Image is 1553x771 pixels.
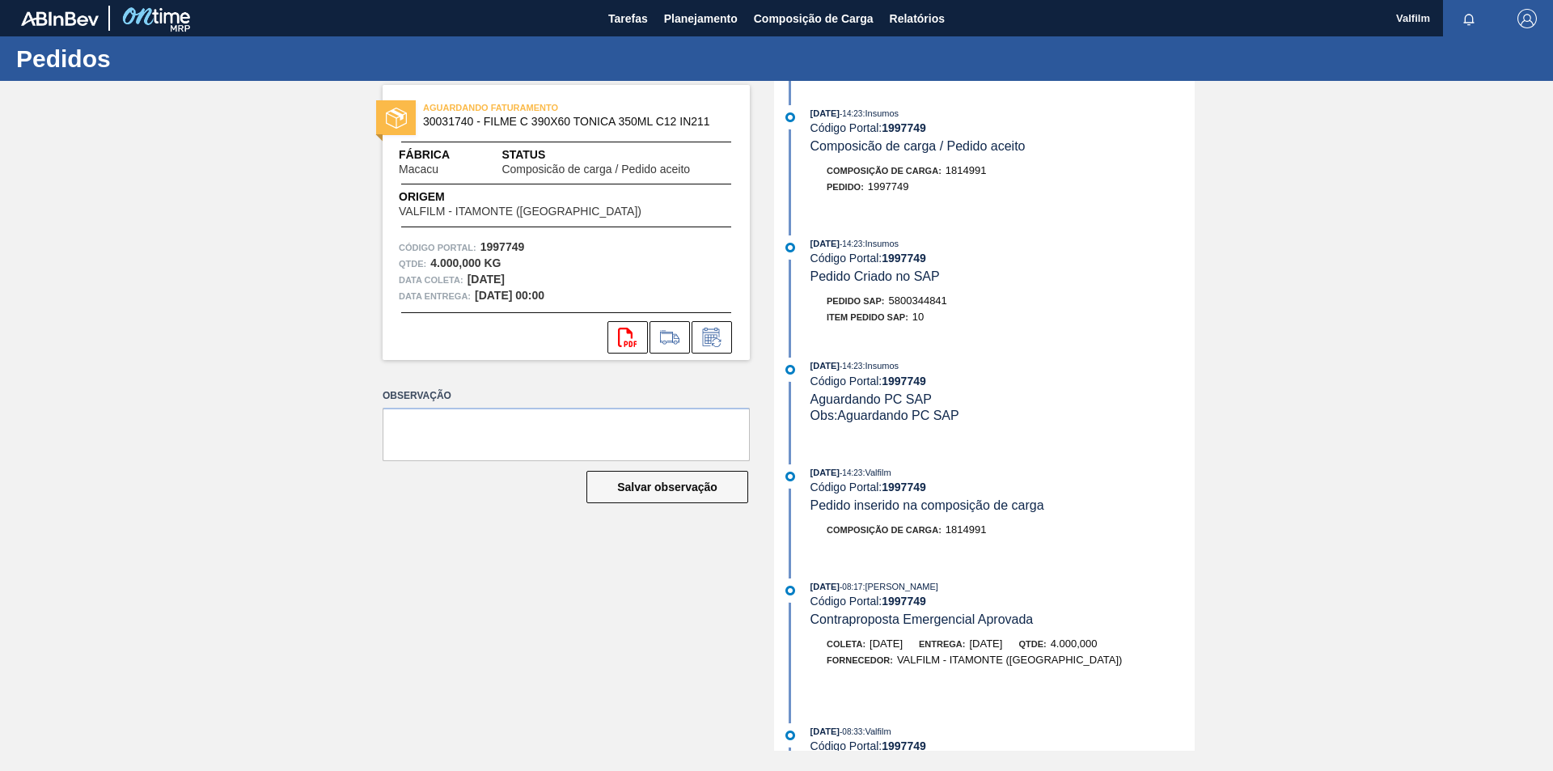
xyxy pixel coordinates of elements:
[810,375,1195,388] div: Código Portal:
[1443,7,1495,30] button: Notificações
[586,471,748,503] button: Salvar observação
[870,638,903,650] span: [DATE]
[810,392,932,406] span: Aguardando PC SAP
[946,523,987,536] span: 1814991
[882,481,926,494] strong: 1997749
[16,49,303,68] h1: Pedidos
[608,9,648,28] span: Tarefas
[475,289,544,302] strong: [DATE] 00:00
[840,468,862,477] span: - 14:23
[501,163,690,176] span: Composicão de carga / Pedido aceito
[399,189,688,205] span: Origem
[810,239,840,248] span: [DATE]
[810,409,959,422] span: Obs: Aguardando PC SAP
[862,468,891,477] span: : Valfilm
[862,108,899,118] span: : Insumos
[21,11,99,26] img: TNhmsLtSVTkK8tSr43FrP2fwEKptu5GPRR3wAAAABJRU5ErkJggg==
[862,361,899,371] span: : Insumos
[882,252,926,265] strong: 1997749
[810,481,1195,494] div: Código Portal:
[868,180,909,193] span: 1997749
[810,108,840,118] span: [DATE]
[692,321,732,354] div: Informar alteração no pedido
[664,9,738,28] span: Planejamento
[785,243,795,252] img: atual
[882,375,926,388] strong: 1997749
[480,240,525,253] strong: 1997749
[840,109,862,118] span: - 14:23
[785,731,795,740] img: atual
[827,525,942,535] span: Composição de Carga :
[650,321,690,354] div: Ir para Composição de Carga
[810,595,1195,608] div: Código Portal:
[810,582,840,591] span: [DATE]
[1517,9,1537,28] img: Logout
[399,205,641,218] span: VALFILM - ITAMONTE ([GEOGRAPHIC_DATA])
[919,639,965,649] span: Entrega:
[810,269,940,283] span: Pedido Criado no SAP
[785,472,795,481] img: atual
[810,139,1026,153] span: Composicão de carga / Pedido aceito
[840,362,862,371] span: - 14:23
[785,112,795,122] img: atual
[810,468,840,477] span: [DATE]
[810,498,1044,512] span: Pedido inserido na composição de carga
[810,727,840,736] span: [DATE]
[386,108,407,129] img: status
[423,100,650,116] span: AGUARDANDO FATURAMENTO
[399,272,463,288] span: Data coleta:
[430,256,501,269] strong: 4.000,000 KG
[383,384,750,408] label: Observação
[810,739,1195,752] div: Código Portal:
[890,9,945,28] span: Relatórios
[827,639,865,649] span: Coleta:
[810,612,1034,626] span: Contraproposta Emergencial Aprovada
[882,121,926,134] strong: 1997749
[946,164,987,176] span: 1814991
[827,166,942,176] span: Composição de Carga :
[882,739,926,752] strong: 1997749
[810,252,1195,265] div: Código Portal:
[399,256,426,272] span: Qtde :
[827,182,864,192] span: Pedido :
[754,9,874,28] span: Composição de Carga
[862,239,899,248] span: : Insumos
[399,239,476,256] span: Código Portal:
[810,361,840,371] span: [DATE]
[399,146,489,163] span: Fábrica
[862,582,938,591] span: : [PERSON_NAME]
[840,582,862,591] span: - 08:17
[785,365,795,375] img: atual
[1018,639,1046,649] span: Qtde:
[827,655,893,665] span: Fornecedor:
[912,311,924,323] span: 10
[827,312,908,322] span: Item pedido SAP:
[840,239,862,248] span: - 14:23
[882,595,926,608] strong: 1997749
[1051,638,1098,650] span: 4.000,000
[607,321,648,354] div: Abrir arquivo PDF
[785,586,795,595] img: atual
[501,146,734,163] span: Status
[399,163,438,176] span: Macacu
[827,296,885,306] span: Pedido SAP:
[399,288,471,304] span: Data entrega:
[468,273,505,286] strong: [DATE]
[897,654,1123,666] span: VALFILM - ITAMONTE ([GEOGRAPHIC_DATA])
[969,638,1002,650] span: [DATE]
[810,121,1195,134] div: Código Portal:
[840,727,862,736] span: - 08:33
[423,116,717,128] span: 30031740 - FILME C 390X60 TONICA 350ML C12 IN211
[862,727,891,736] span: : Valfilm
[889,294,947,307] span: 5800344841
